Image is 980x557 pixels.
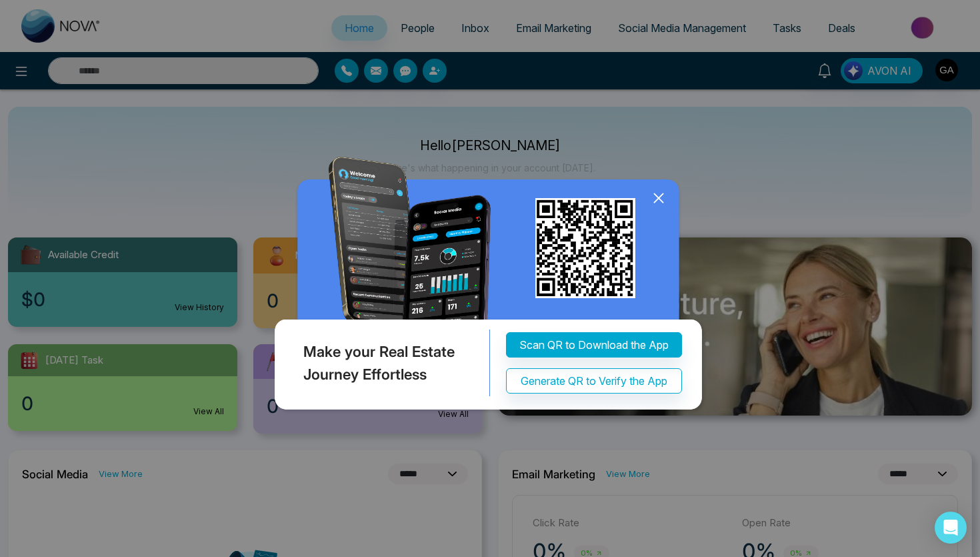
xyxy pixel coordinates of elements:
button: Generate QR to Verify the App [506,368,682,394]
div: Open Intercom Messenger [935,512,967,544]
img: QRModal [271,157,709,416]
img: qr_for_download_app.png [535,198,635,298]
div: Make your Real Estate Journey Effortless [271,330,490,396]
button: Scan QR to Download the App [506,332,682,358]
